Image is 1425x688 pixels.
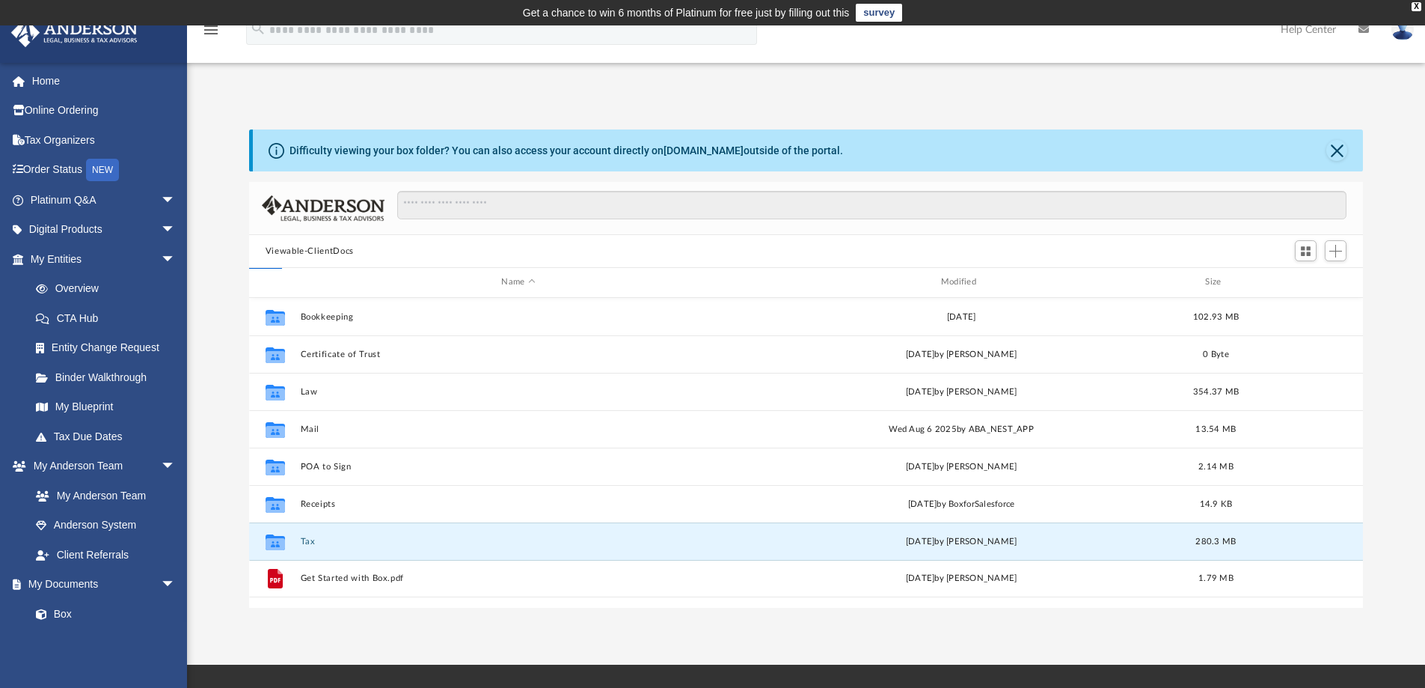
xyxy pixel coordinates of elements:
[1412,2,1421,11] div: close
[21,540,191,570] a: Client Referrals
[743,422,1179,436] div: Wed Aug 6 2025 by ABA_NEST_APP
[10,125,198,155] a: Tax Organizers
[1193,387,1239,395] span: 354.37 MB
[10,66,198,96] a: Home
[523,4,850,22] div: Get a chance to win 6 months of Platinum for free just by filling out this
[743,385,1179,398] div: [DATE] by [PERSON_NAME]
[86,159,119,181] div: NEW
[300,537,736,547] button: Tax
[300,350,736,359] button: Certificate of Trust
[300,573,736,583] button: Get Started with Box.pdf
[1325,240,1347,261] button: Add
[1195,537,1236,545] span: 280.3 MB
[1198,574,1234,582] span: 1.79 MB
[256,275,293,289] div: id
[856,4,902,22] a: survey
[1199,499,1232,508] span: 14.9 KB
[161,185,191,216] span: arrow_drop_down
[21,599,183,629] a: Box
[21,274,198,304] a: Overview
[249,298,1364,608] div: grid
[300,387,736,397] button: Law
[300,462,736,472] button: POA to Sign
[10,155,198,186] a: Order StatusNEW
[10,244,198,274] a: My Entitiesarrow_drop_down
[161,570,191,600] span: arrow_drop_down
[161,451,191,482] span: arrow_drop_down
[202,21,220,39] i: menu
[743,497,1179,511] div: [DATE] by BoxforSalesforce
[664,144,744,156] a: [DOMAIN_NAME]
[743,572,1179,585] div: [DATE] by [PERSON_NAME]
[289,143,843,159] div: Difficulty viewing your box folder? You can also access your account directly on outside of the p...
[743,535,1179,548] div: [DATE] by [PERSON_NAME]
[161,244,191,275] span: arrow_drop_down
[397,191,1346,219] input: Search files and folders
[1193,312,1239,320] span: 102.93 MB
[10,451,191,481] a: My Anderson Teamarrow_drop_down
[1198,462,1234,470] span: 2.14 MB
[1326,140,1347,161] button: Close
[21,511,191,541] a: Anderson System
[300,499,736,509] button: Receipts
[743,347,1179,361] div: [DATE] by [PERSON_NAME]
[300,424,736,434] button: Mail
[21,421,198,451] a: Tax Due Dates
[1203,350,1229,358] span: 0 Byte
[743,460,1179,473] div: [DATE] by [PERSON_NAME]
[250,20,266,37] i: search
[21,362,198,392] a: Binder Walkthrough
[1186,275,1245,289] div: Size
[1391,19,1414,40] img: User Pic
[10,96,198,126] a: Online Ordering
[202,28,220,39] a: menu
[299,275,736,289] div: Name
[21,303,198,333] a: CTA Hub
[21,392,191,422] a: My Blueprint
[743,275,1180,289] div: Modified
[1195,424,1236,433] span: 13.54 MB
[7,18,142,47] img: Anderson Advisors Platinum Portal
[1252,275,1357,289] div: id
[266,245,354,258] button: Viewable-ClientDocs
[743,310,1179,323] div: [DATE]
[21,629,191,659] a: Meeting Minutes
[10,570,191,600] a: My Documentsarrow_drop_down
[300,312,736,322] button: Bookkeeping
[10,215,198,245] a: Digital Productsarrow_drop_down
[1295,240,1317,261] button: Switch to Grid View
[10,185,198,215] a: Platinum Q&Aarrow_drop_down
[161,215,191,246] span: arrow_drop_down
[21,333,198,363] a: Entity Change Request
[21,481,183,511] a: My Anderson Team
